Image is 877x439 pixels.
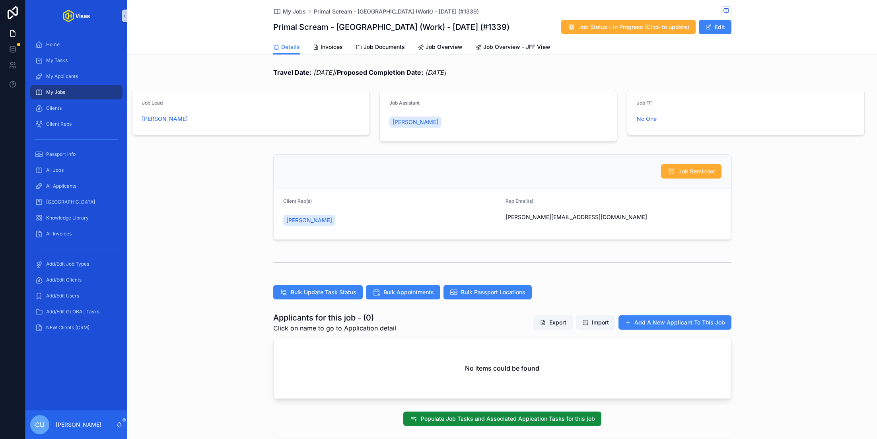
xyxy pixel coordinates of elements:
span: All Jobs [46,167,64,173]
a: Primal Scream - [GEOGRAPHIC_DATA] (Work) - [DATE] (#1339) [314,8,479,16]
a: All Applicants [30,179,123,193]
span: Click on name to go to Application detail [273,323,396,333]
button: Edit [699,20,731,34]
span: Add/Edit Users [46,293,79,299]
span: Job Overview [426,43,463,51]
span: Import [592,319,609,326]
em: [DATE] [425,68,446,76]
a: NEW Clients (CRM) [30,321,123,335]
button: Import [576,315,615,330]
a: My Tasks [30,53,123,68]
span: Details [281,43,300,51]
span: Bulk Update Task Status [291,288,356,296]
span: [PERSON_NAME] [286,216,332,224]
a: Knowledge Library [30,211,123,225]
button: Export [533,315,573,330]
div: scrollable content [25,32,127,345]
a: Add/Edit Job Types [30,257,123,271]
a: All Jobs [30,163,123,177]
a: All Invoices [30,227,123,241]
span: Invoices [321,43,343,51]
span: CU [35,420,45,429]
span: My Jobs [283,8,306,16]
span: Job Status - In Progress (Click to update) [579,23,689,31]
span: Client Reps [46,121,72,127]
strong: Proposed Completion Date: [337,68,423,76]
span: Populate Job Tasks and Associated Appication Tasks for this job [421,415,595,423]
button: Bulk Update Task Status [273,285,363,299]
span: Job Documents [364,43,405,51]
button: Job Status - In Progress (Click to update) [561,20,696,34]
span: Job FF [637,100,652,106]
span: Job Assistant [389,100,420,106]
h2: No items could be found [465,363,539,373]
button: Bulk Appointments [366,285,440,299]
a: Add/Edit Users [30,289,123,303]
span: Clients [46,105,62,111]
button: Populate Job Tasks and Associated Appication Tasks for this job [403,412,601,426]
a: Add/Edit Clients [30,273,123,287]
span: [PERSON_NAME] [393,118,438,126]
strong: Travel Date: [273,68,311,76]
a: Passport Info [30,147,123,161]
span: Bulk Passport Locations [461,288,525,296]
h1: Primal Scream - [GEOGRAPHIC_DATA] (Work) - [DATE] (#1339) [273,21,509,33]
a: My Jobs [273,8,306,16]
span: Add/Edit Job Types [46,261,89,267]
span: My Applicants [46,73,78,80]
span: My Jobs [46,89,65,95]
a: My Applicants [30,69,123,84]
a: [GEOGRAPHIC_DATA] [30,195,123,209]
button: Bulk Passport Locations [443,285,532,299]
a: No One [637,115,657,123]
h1: Applicants for this job - (0) [273,312,396,323]
span: / [273,68,446,77]
span: Passport Info [46,151,76,157]
a: [PERSON_NAME] [389,117,441,128]
span: Job Overview - JFF View [483,43,550,51]
span: NEW Clients (CRM) [46,324,89,331]
span: All Applicants [46,183,76,189]
span: Client Rep(s) [283,198,312,204]
a: [PERSON_NAME] [142,115,188,123]
a: Add/Edit GLOBAL Tasks [30,305,123,319]
span: Knowledge Library [46,215,89,221]
a: Job Documents [356,40,405,56]
span: Rep Email(s) [506,198,533,204]
a: Invoices [313,40,343,56]
span: [PERSON_NAME][EMAIL_ADDRESS][DOMAIN_NAME] [506,213,721,221]
a: Details [273,40,300,55]
img: App logo [63,10,90,22]
span: Job Reminder [679,167,715,175]
button: Job Reminder [661,164,721,179]
a: [PERSON_NAME] [283,215,335,226]
p: [PERSON_NAME] [56,421,101,429]
span: Home [46,41,60,48]
em: [DATE] [313,68,334,76]
span: Bulk Appointments [383,288,434,296]
span: My Tasks [46,57,68,64]
a: Job Overview [418,40,463,56]
a: Job Overview - JFF View [475,40,550,56]
span: Add/Edit GLOBAL Tasks [46,309,99,315]
a: My Jobs [30,85,123,99]
a: Client Reps [30,117,123,131]
span: Add/Edit Clients [46,277,82,283]
button: Add A New Applicant To This Job [618,315,731,330]
a: Clients [30,101,123,115]
span: All Invoices [46,231,72,237]
span: Job Lead [142,100,163,106]
span: [GEOGRAPHIC_DATA] [46,199,95,205]
a: Home [30,37,123,52]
